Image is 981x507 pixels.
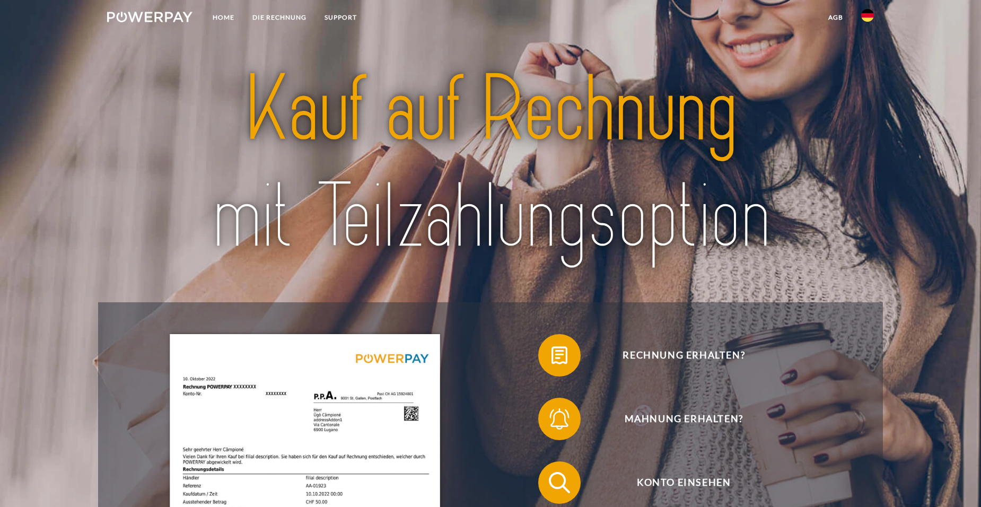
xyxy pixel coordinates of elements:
button: Mahnung erhalten? [538,398,814,440]
img: qb_bill.svg [546,342,573,369]
img: logo-powerpay-white.svg [107,12,192,22]
button: Konto einsehen [538,461,814,504]
span: Mahnung erhalten? [554,398,814,440]
img: qb_bell.svg [546,406,573,432]
a: agb [819,8,852,27]
a: SUPPORT [316,8,366,27]
img: title-powerpay_de.svg [145,51,836,276]
span: Rechnung erhalten? [554,334,814,377]
a: DIE RECHNUNG [243,8,316,27]
img: de [861,9,874,22]
a: Home [204,8,243,27]
button: Rechnung erhalten? [538,334,814,377]
img: qb_search.svg [546,469,573,496]
span: Konto einsehen [554,461,814,504]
